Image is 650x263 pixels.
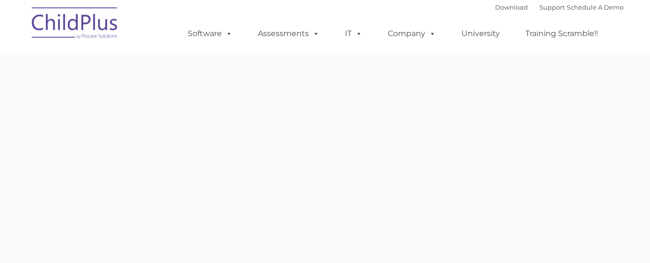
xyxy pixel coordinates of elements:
a: Software [178,24,242,43]
a: Assessments [248,24,329,43]
a: Download [495,3,528,11]
a: Support [539,3,565,11]
a: IT [335,24,372,43]
a: Company [378,24,446,43]
font: | [495,3,624,11]
a: University [452,24,510,43]
img: ChildPlus by Procare Solutions [27,0,123,49]
a: Training Scramble!! [516,24,608,43]
a: Schedule A Demo [567,3,624,11]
